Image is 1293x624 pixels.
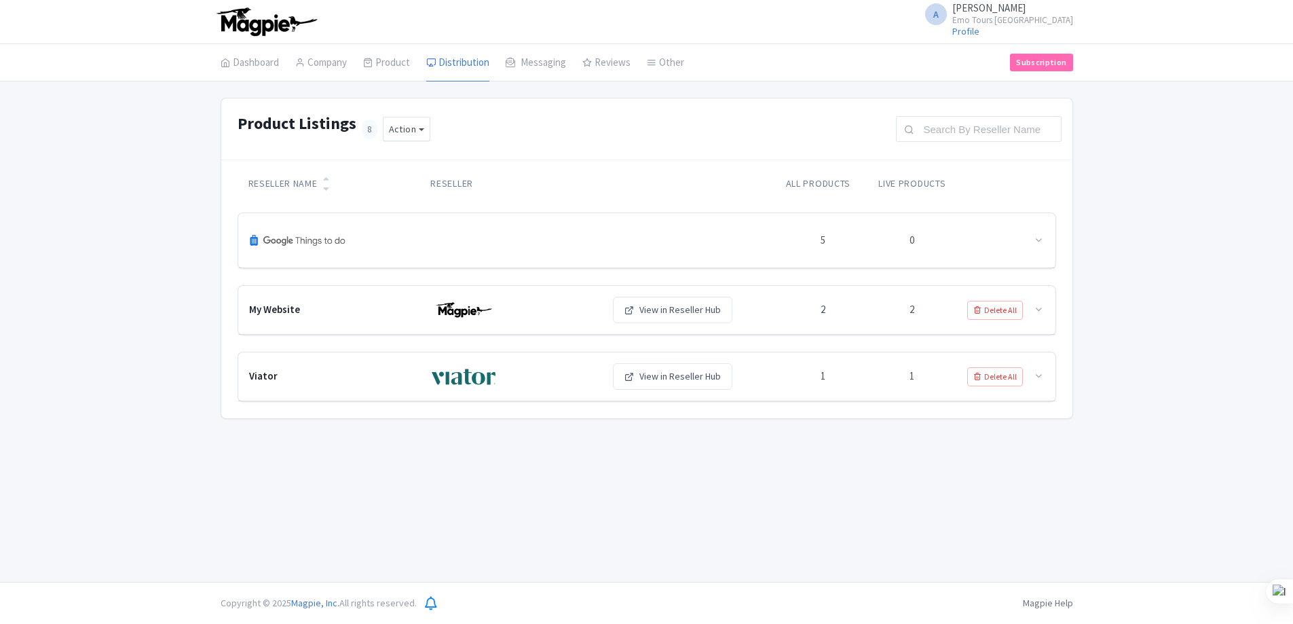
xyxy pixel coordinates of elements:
button: Action [383,117,430,142]
div: Live products [874,177,951,191]
img: Viator [431,366,496,388]
a: View in Reseller Hub [613,297,732,323]
a: Distribution [426,44,489,82]
div: All products [779,177,857,191]
input: Search By Reseller Name [896,116,1062,142]
span: Magpie, Inc. [291,597,339,609]
div: 2 [910,302,914,318]
div: 1 [910,369,914,384]
a: View in Reseller Hub [613,363,732,390]
a: Other [647,44,684,82]
span: [PERSON_NAME] [952,1,1026,14]
h1: Product Listings [238,115,356,132]
div: Reseller Name [248,177,318,191]
img: logo-ab69f6fb50320c5b225c76a69d11143b.png [214,7,319,37]
a: Delete All [967,367,1023,386]
span: A [925,3,947,25]
div: Reseller [430,177,597,191]
a: Delete All [967,301,1023,320]
a: Subscription [1010,54,1072,71]
div: 5 [821,233,825,249]
a: Dashboard [221,44,279,82]
a: Messaging [506,44,566,82]
small: Emo Tours [GEOGRAPHIC_DATA] [952,16,1073,24]
div: 0 [910,233,914,249]
img: My Website [431,299,496,321]
a: Reviews [582,44,631,82]
div: Copyright © 2025 All rights reserved. [212,596,425,610]
span: My Website [249,302,300,318]
a: Magpie Help [1023,597,1073,609]
a: Product [363,44,410,82]
div: 1 [821,369,825,384]
a: Company [295,44,347,82]
div: 2 [821,302,825,318]
span: Viator [249,369,278,384]
img: Google Things To Do [249,224,347,257]
a: Profile [952,25,979,37]
a: A [PERSON_NAME] Emo Tours [GEOGRAPHIC_DATA] [917,3,1073,24]
span: 8 [362,120,377,139]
